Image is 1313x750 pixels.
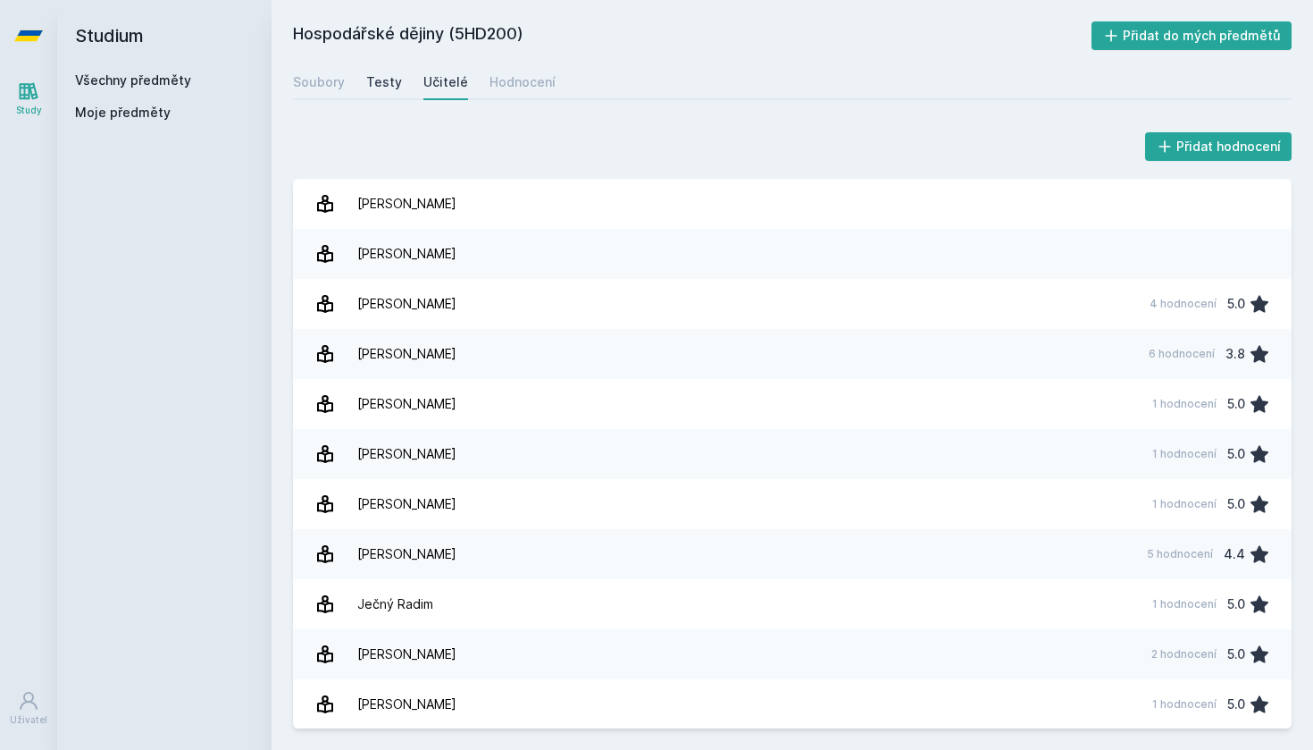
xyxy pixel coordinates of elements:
a: Soubory [293,64,345,100]
div: 5 hodnocení [1147,547,1213,561]
div: 5.0 [1227,486,1245,522]
a: Ječný Radim 1 hodnocení 5.0 [293,579,1292,629]
a: [PERSON_NAME] [293,229,1292,279]
h2: Hospodářské dějiny (5HD200) [293,21,1091,50]
a: [PERSON_NAME] 4 hodnocení 5.0 [293,279,1292,329]
div: [PERSON_NAME] [357,687,456,722]
span: Moje předměty [75,104,171,122]
div: [PERSON_NAME] [357,436,456,472]
div: Hodnocení [489,73,556,91]
div: 5.0 [1227,636,1245,672]
div: [PERSON_NAME] [357,486,456,522]
div: 1 hodnocení [1152,597,1217,611]
a: [PERSON_NAME] 2 hodnocení 5.0 [293,629,1292,679]
div: 5.0 [1227,586,1245,622]
div: 6 hodnocení [1149,347,1215,361]
div: 1 hodnocení [1152,447,1217,461]
a: Všechny předměty [75,72,191,88]
div: [PERSON_NAME] [357,636,456,672]
div: Učitelé [423,73,468,91]
div: 1 hodnocení [1152,497,1217,511]
div: 5.0 [1227,687,1245,722]
a: [PERSON_NAME] [293,179,1292,229]
div: 2 hodnocení [1151,647,1217,662]
a: Učitelé [423,64,468,100]
div: 1 hodnocení [1152,697,1217,712]
div: 1 hodnocení [1152,397,1217,411]
div: [PERSON_NAME] [357,186,456,222]
a: [PERSON_NAME] 1 hodnocení 5.0 [293,479,1292,529]
a: [PERSON_NAME] 5 hodnocení 4.4 [293,529,1292,579]
a: Study [4,72,54,126]
a: [PERSON_NAME] 1 hodnocení 5.0 [293,679,1292,729]
a: [PERSON_NAME] 1 hodnocení 5.0 [293,429,1292,479]
a: [PERSON_NAME] 6 hodnocení 3.8 [293,329,1292,379]
div: 5.0 [1227,286,1245,322]
div: Testy [366,73,402,91]
div: [PERSON_NAME] [357,236,456,272]
div: 4.4 [1224,536,1245,572]
div: Ječný Radim [357,586,433,622]
button: Přidat do mých předmětů [1091,21,1292,50]
a: Uživatel [4,681,54,736]
div: [PERSON_NAME] [357,536,456,572]
div: [PERSON_NAME] [357,336,456,372]
a: Hodnocení [489,64,556,100]
a: [PERSON_NAME] 1 hodnocení 5.0 [293,379,1292,429]
div: 5.0 [1227,436,1245,472]
div: [PERSON_NAME] [357,286,456,322]
div: Study [16,104,42,117]
div: [PERSON_NAME] [357,386,456,422]
div: 5.0 [1227,386,1245,422]
div: Soubory [293,73,345,91]
button: Přidat hodnocení [1145,132,1292,161]
div: Uživatel [10,713,47,727]
div: 3.8 [1225,336,1245,372]
div: 4 hodnocení [1150,297,1217,311]
a: Testy [366,64,402,100]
